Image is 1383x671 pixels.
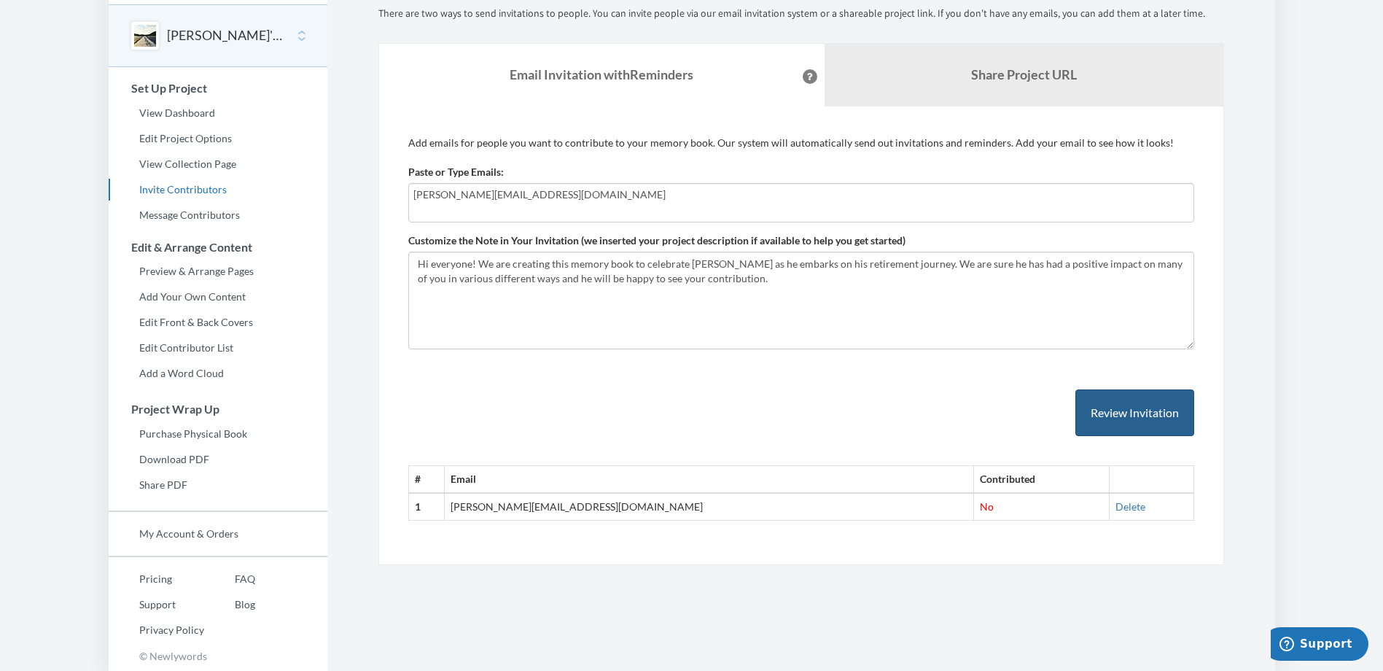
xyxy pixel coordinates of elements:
[109,645,327,667] p: © Newlywords
[980,500,994,513] span: No
[109,449,327,470] a: Download PDF
[204,568,255,590] a: FAQ
[1271,627,1368,664] iframe: Opens a widget where you can chat to one of our agents
[413,187,1189,203] input: Add contributor email(s) here...
[109,337,327,359] a: Edit Contributor List
[109,362,327,384] a: Add a Word Cloud
[109,523,327,545] a: My Account & Orders
[204,594,255,616] a: Blog
[408,136,1194,150] p: Add emails for people you want to contribute to your memory book. Our system will automatically s...
[109,311,327,333] a: Edit Front & Back Covers
[109,128,327,150] a: Edit Project Options
[167,26,285,45] button: [PERSON_NAME]'s retirement
[109,204,327,226] a: Message Contributors
[408,252,1194,349] textarea: Hi everyone! We are creating this memory book to celebrate [PERSON_NAME] as he embarks on his ret...
[109,82,327,95] h3: Set Up Project
[109,102,327,124] a: View Dashboard
[109,594,204,616] a: Support
[109,153,327,175] a: View Collection Page
[109,260,327,282] a: Preview & Arrange Pages
[109,474,327,496] a: Share PDF
[445,493,973,520] td: [PERSON_NAME][EMAIL_ADDRESS][DOMAIN_NAME]
[109,179,327,201] a: Invite Contributors
[109,423,327,445] a: Purchase Physical Book
[408,165,504,179] label: Paste or Type Emails:
[109,619,204,641] a: Privacy Policy
[973,466,1109,493] th: Contributed
[408,233,905,248] label: Customize the Note in Your Invitation (we inserted your project description if available to help ...
[378,7,1224,21] p: There are two ways to send invitations to people. You can invite people via our email invitation ...
[1115,500,1145,513] a: Delete
[408,466,445,493] th: #
[510,66,693,82] strong: Email Invitation with Reminders
[109,568,204,590] a: Pricing
[971,66,1077,82] b: Share Project URL
[109,403,327,416] h3: Project Wrap Up
[109,286,327,308] a: Add Your Own Content
[109,241,327,254] h3: Edit & Arrange Content
[1075,389,1194,437] button: Review Invitation
[445,466,973,493] th: Email
[408,493,445,520] th: 1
